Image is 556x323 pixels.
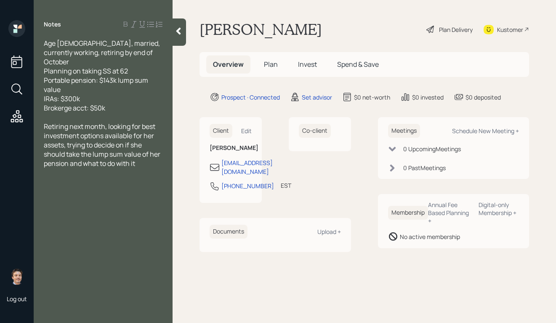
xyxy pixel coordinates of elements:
[298,60,317,69] span: Invest
[7,295,27,303] div: Log out
[44,76,149,94] span: Portable pension: $143k lump sum value
[354,93,390,102] div: $0 net-worth
[497,25,523,34] div: Kustomer
[403,163,446,172] div: 0 Past Meeting s
[44,66,128,76] span: Planning on taking SS at 62
[210,124,232,138] h6: Client
[281,181,291,190] div: EST
[403,144,461,153] div: 0 Upcoming Meeting s
[221,158,273,176] div: [EMAIL_ADDRESS][DOMAIN_NAME]
[44,122,162,168] span: Retiring next month, looking for best investment options available for her assets, trying to deci...
[44,103,105,113] span: Brokerge acct: $50k
[388,206,428,220] h6: Membership
[388,124,420,138] h6: Meetings
[299,124,331,138] h6: Co-client
[400,232,460,241] div: No active membership
[200,20,322,39] h1: [PERSON_NAME]
[479,201,519,217] div: Digital-only Membership +
[439,25,473,34] div: Plan Delivery
[8,268,25,285] img: robby-grisanti-headshot.png
[452,127,519,135] div: Schedule New Meeting +
[412,93,444,102] div: $0 invested
[210,144,252,152] h6: [PERSON_NAME]
[213,60,244,69] span: Overview
[337,60,379,69] span: Spend & Save
[428,201,472,225] div: Annual Fee Based Planning +
[221,93,280,102] div: Prospect · Connected
[221,181,274,190] div: [PHONE_NUMBER]
[302,93,332,102] div: Set advisor
[264,60,278,69] span: Plan
[44,94,80,103] span: IRAs: $300k
[210,225,247,239] h6: Documents
[317,228,341,236] div: Upload +
[466,93,501,102] div: $0 deposited
[44,20,61,29] label: Notes
[44,39,161,66] span: Age [DEMOGRAPHIC_DATA], married, currently working, retiring by end of October
[241,127,252,135] div: Edit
